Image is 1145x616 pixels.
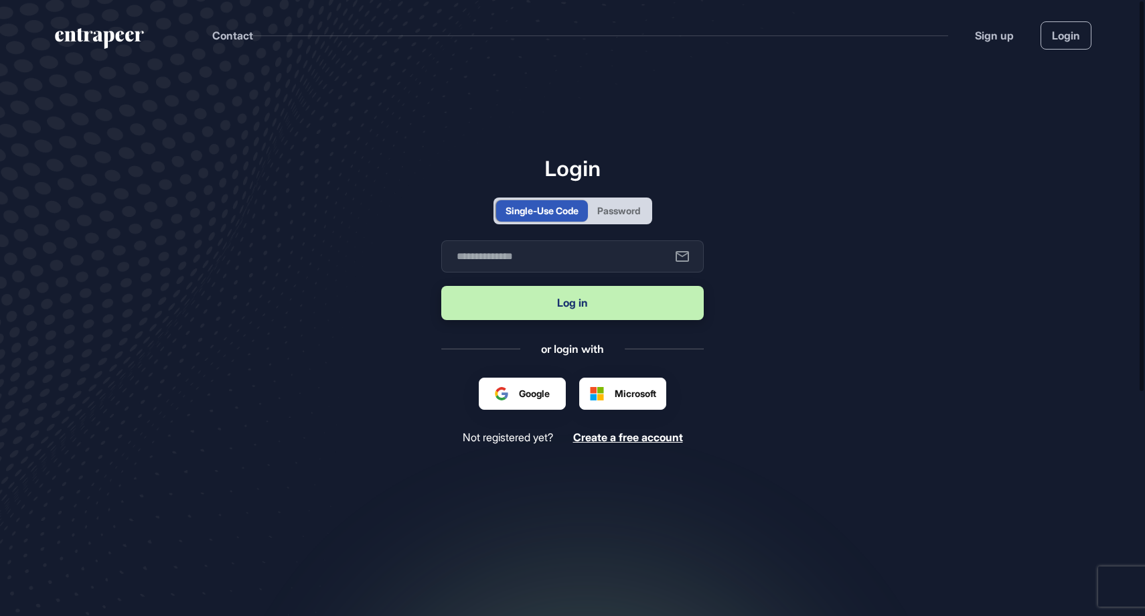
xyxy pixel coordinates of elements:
a: Login [1041,21,1091,50]
div: or login with [541,341,604,356]
a: entrapeer-logo [54,28,145,54]
a: Sign up [975,27,1014,44]
div: Password [597,204,640,218]
div: Single-Use Code [506,204,579,218]
button: Log in [441,286,704,320]
a: Create a free account [573,431,683,444]
button: Contact [212,27,253,44]
h1: Login [441,155,704,181]
span: Not registered yet? [463,431,553,444]
span: Microsoft [615,386,656,400]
